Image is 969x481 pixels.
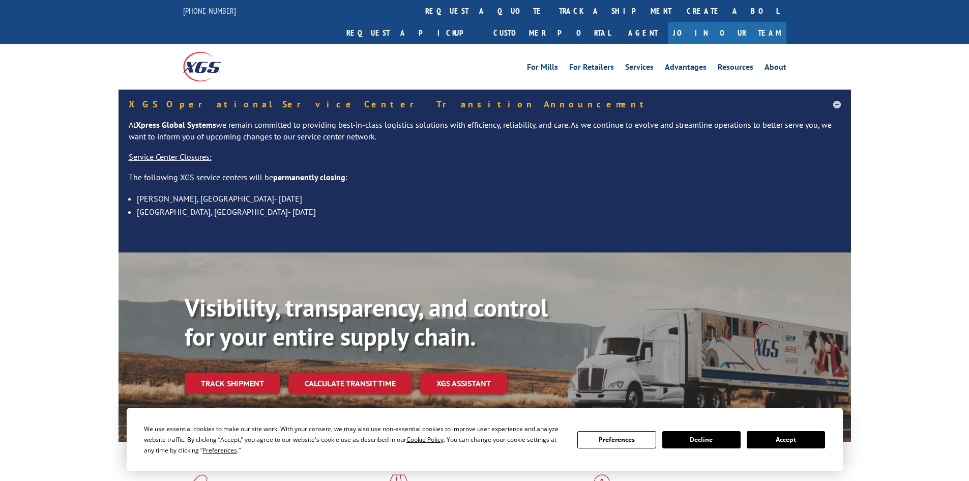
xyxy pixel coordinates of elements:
button: Decline [662,431,741,448]
li: [GEOGRAPHIC_DATA], [GEOGRAPHIC_DATA]- [DATE] [137,205,841,218]
a: Resources [718,63,753,74]
b: Visibility, transparency, and control for your entire supply chain. [185,292,548,353]
a: Services [625,63,654,74]
a: Agent [618,22,668,44]
div: We use essential cookies to make our site work. With your consent, we may also use non-essential ... [144,423,565,456]
a: Join Our Team [668,22,786,44]
h5: XGS Operational Service Center Transition Announcement [129,100,841,109]
a: Track shipment [185,373,280,394]
p: The following XGS service centers will be : [129,172,841,192]
a: Advantages [665,63,707,74]
a: For Mills [527,63,558,74]
strong: Xpress Global Systems [136,120,216,130]
li: [PERSON_NAME], [GEOGRAPHIC_DATA]- [DATE] [137,192,841,205]
div: Cookie Consent Prompt [127,408,843,471]
a: For Retailers [569,63,614,74]
button: Preferences [577,431,656,448]
strong: permanently closing [273,172,345,182]
span: Preferences [202,446,237,455]
p: At we remain committed to providing best-in-class logistics solutions with efficiency, reliabilit... [129,119,841,152]
span: Cookie Policy [406,435,444,444]
a: Customer Portal [486,22,618,44]
a: About [765,63,786,74]
a: Request a pickup [339,22,486,44]
button: Accept [747,431,825,448]
a: Calculate transit time [288,373,412,394]
a: [PHONE_NUMBER] [183,6,236,16]
a: XGS ASSISTANT [420,373,507,394]
u: Service Center Closures: [129,152,212,162]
